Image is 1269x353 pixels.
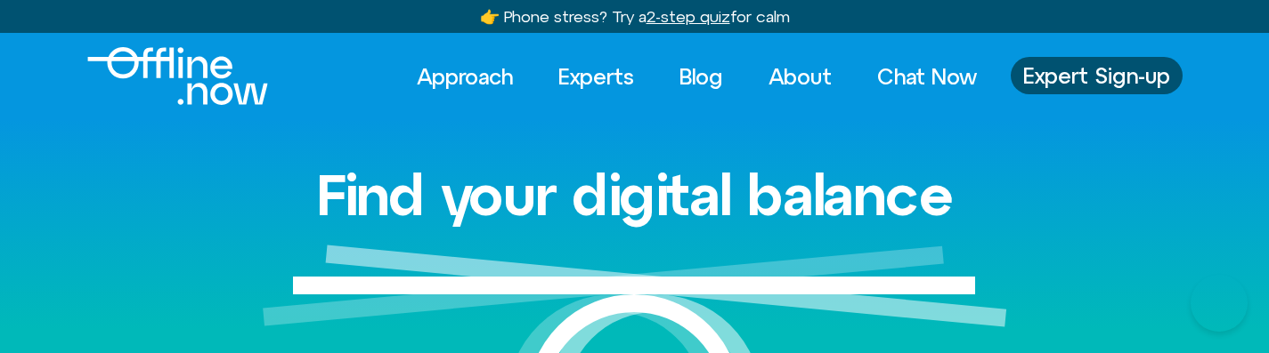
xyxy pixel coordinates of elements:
[87,47,268,105] img: offline.now
[647,7,730,26] u: 2-step quiz
[542,57,650,96] a: Experts
[1191,275,1248,332] iframe: Botpress
[1023,64,1170,87] span: Expert Sign-up
[1011,57,1183,94] a: Expert Sign-up
[316,164,954,226] h1: Find your digital balance
[401,57,529,96] a: Approach
[663,57,739,96] a: Blog
[87,47,238,105] div: Logo
[401,57,993,96] nav: Menu
[752,57,848,96] a: About
[861,57,993,96] a: Chat Now
[480,7,790,26] a: 👉 Phone stress? Try a2-step quizfor calm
